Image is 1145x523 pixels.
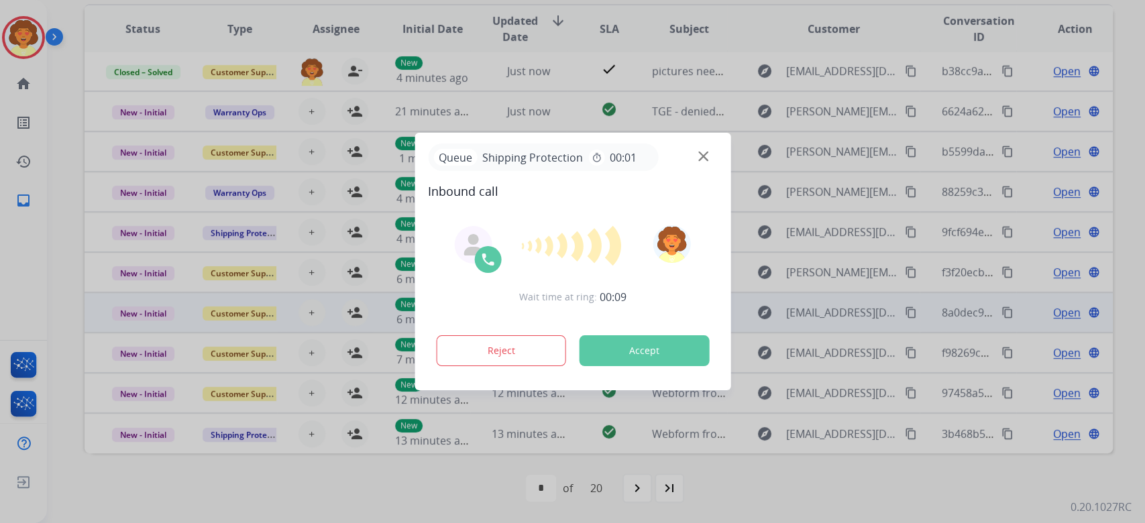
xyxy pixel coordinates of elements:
img: close-button [698,152,708,162]
p: Queue [433,149,477,166]
span: Wait time at ring: [519,290,597,304]
mat-icon: timer [591,152,602,163]
button: Accept [579,335,709,366]
img: call-icon [480,251,496,268]
span: 00:01 [610,150,637,166]
span: Inbound call [428,182,717,200]
span: 00:09 [600,289,626,305]
img: agent-avatar [462,234,484,255]
button: Reject [436,335,566,366]
p: 0.20.1027RC [1071,499,1132,515]
span: Shipping Protection [477,150,588,166]
img: avatar [653,225,691,263]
